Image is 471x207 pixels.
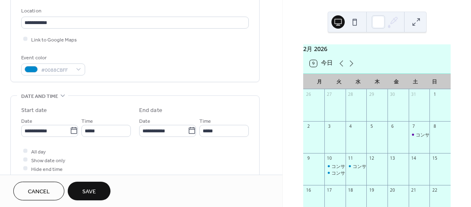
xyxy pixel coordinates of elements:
div: 22 [432,187,438,193]
button: Cancel [13,182,64,200]
div: 3 [326,123,332,129]
div: 金 [387,74,406,90]
div: Location [21,7,247,15]
div: 19 [369,187,375,193]
span: Link to Google Maps [31,35,77,44]
div: 11 [348,155,353,161]
div: 20 [390,187,395,193]
div: 9 [306,155,312,161]
div: 17 [326,187,332,193]
span: All day [31,147,46,156]
div: 16 [306,187,312,193]
div: 6 [390,123,395,129]
div: 18 [348,187,353,193]
span: #0088CBFF [41,66,72,74]
div: 1 [432,92,438,97]
button: Save [68,182,110,200]
div: Event color [21,54,83,62]
div: 水 [348,74,368,90]
div: コンサート [331,163,354,169]
span: Cancel [28,188,50,196]
div: 月 [310,74,329,90]
span: Hide end time [31,165,63,173]
div: コンサート [416,132,439,138]
div: 30 [390,92,395,97]
div: コンサート [353,163,375,169]
div: 12 [369,155,375,161]
div: コンサート [331,170,354,176]
div: 4 [348,123,353,129]
div: コンサート [324,170,346,176]
div: 木 [368,74,387,90]
div: 31 [411,92,417,97]
span: Date [21,117,32,125]
div: 2月 2026 [303,44,451,54]
div: 21 [411,187,417,193]
span: Show date only [31,156,65,165]
div: 15 [432,155,438,161]
div: End date [139,106,162,115]
span: Time [199,117,211,125]
div: 2 [306,123,312,129]
div: Start date [21,106,47,115]
div: コンサート [346,163,367,169]
span: Date and time [21,92,58,101]
div: 14 [411,155,417,161]
div: コンサート [324,163,346,169]
div: 7 [411,123,417,129]
div: 日 [425,74,444,90]
span: Time [81,117,93,125]
div: 29 [369,92,375,97]
div: 8 [432,123,438,129]
div: 10 [326,155,332,161]
div: 火 [329,74,348,90]
div: 13 [390,155,395,161]
div: 28 [348,92,353,97]
div: 5 [369,123,375,129]
div: 27 [326,92,332,97]
span: Save [82,188,96,196]
div: コンサート [409,132,430,138]
div: 土 [406,74,425,90]
span: Date [139,117,150,125]
div: 26 [306,92,312,97]
button: 9今日 [307,58,335,69]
